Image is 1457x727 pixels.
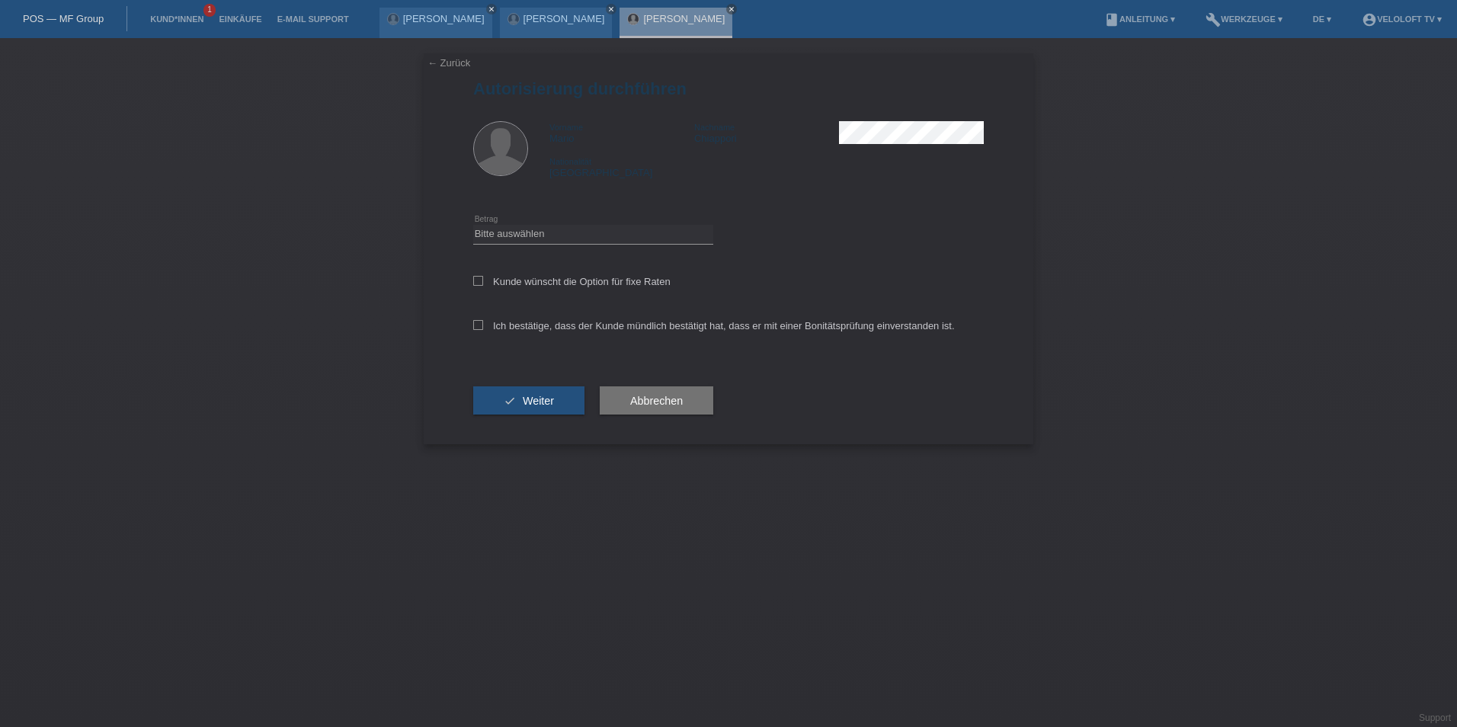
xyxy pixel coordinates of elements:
a: [PERSON_NAME] [524,13,605,24]
div: [GEOGRAPHIC_DATA] [549,155,694,178]
i: close [728,5,735,13]
a: [PERSON_NAME] [403,13,485,24]
div: Mario [549,121,694,144]
a: close [606,4,616,14]
a: Kund*innen [142,14,211,24]
a: E-Mail Support [270,14,357,24]
button: Abbrechen [600,386,713,415]
i: close [488,5,495,13]
a: Support [1419,713,1451,723]
a: POS — MF Group [23,13,104,24]
label: Kunde wünscht die Option für fixe Raten [473,276,671,287]
span: Nachname [694,123,735,132]
a: [PERSON_NAME] [643,13,725,24]
i: account_circle [1362,12,1377,27]
span: 1 [203,4,216,17]
h1: Autorisierung durchführen [473,79,984,98]
div: Chiappori [694,121,839,144]
i: check [504,395,516,407]
a: DE ▾ [1305,14,1339,24]
span: Abbrechen [630,395,683,407]
i: book [1104,12,1119,27]
a: bookAnleitung ▾ [1097,14,1183,24]
a: close [726,4,737,14]
button: check Weiter [473,386,584,415]
a: ← Zurück [427,57,470,69]
i: build [1206,12,1221,27]
label: Ich bestätige, dass der Kunde mündlich bestätigt hat, dass er mit einer Bonitätsprüfung einversta... [473,320,955,331]
a: close [486,4,497,14]
span: Nationalität [549,157,591,166]
a: account_circleVeloLoft TV ▾ [1354,14,1449,24]
span: Weiter [523,395,554,407]
a: buildWerkzeuge ▾ [1198,14,1290,24]
a: Einkäufe [211,14,269,24]
span: Vorname [549,123,583,132]
i: close [607,5,615,13]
